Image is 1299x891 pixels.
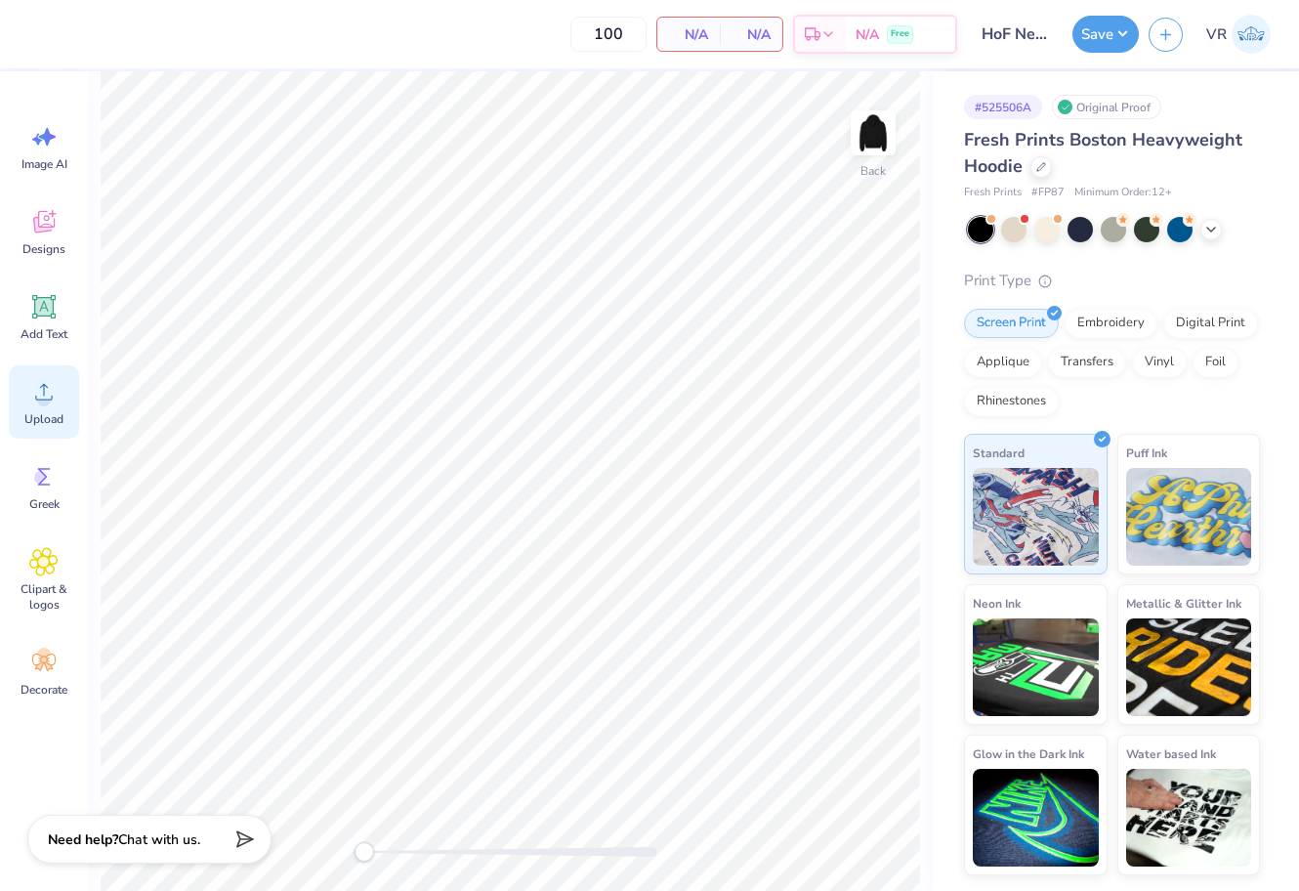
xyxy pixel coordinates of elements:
div: Foil [1193,348,1238,377]
div: # 525506A [964,95,1042,119]
div: Screen Print [964,309,1059,338]
span: Neon Ink [973,593,1021,614]
div: Vinyl [1132,348,1187,377]
strong: Need help? [48,830,118,849]
span: VR [1206,23,1227,46]
div: Original Proof [1052,95,1161,119]
span: # FP87 [1031,185,1065,201]
span: N/A [732,24,771,45]
img: Neon Ink [973,618,1099,716]
button: Save [1072,16,1139,53]
img: Water based Ink [1126,769,1252,867]
span: Fresh Prints [964,185,1022,201]
div: Transfers [1048,348,1126,377]
span: Image AI [21,156,67,172]
span: Fresh Prints Boston Heavyweight Hoodie [964,128,1242,178]
span: Standard [973,443,1025,463]
a: VR [1197,15,1279,54]
span: Chat with us. [118,830,200,849]
div: Digital Print [1163,309,1258,338]
span: Designs [22,241,65,257]
img: Back [854,113,893,152]
span: Glow in the Dark Ink [973,743,1084,764]
img: Puff Ink [1126,468,1252,566]
img: Glow in the Dark Ink [973,769,1099,867]
span: N/A [669,24,708,45]
div: Applique [964,348,1042,377]
input: Untitled Design [967,15,1063,54]
img: Metallic & Glitter Ink [1126,618,1252,716]
span: Upload [24,411,63,427]
span: Clipart & logos [12,581,76,613]
img: Val Rhey Lodueta [1232,15,1271,54]
span: Metallic & Glitter Ink [1126,593,1241,614]
span: Decorate [21,682,67,698]
span: Minimum Order: 12 + [1074,185,1172,201]
span: Add Text [21,326,67,342]
div: Print Type [964,270,1260,292]
span: N/A [856,24,879,45]
span: Water based Ink [1126,743,1216,764]
img: Standard [973,468,1099,566]
span: Puff Ink [1126,443,1167,463]
input: – – [570,17,647,52]
div: Back [860,162,886,180]
div: Accessibility label [355,842,374,862]
span: Greek [29,496,60,512]
span: Free [891,27,909,41]
div: Embroidery [1065,309,1157,338]
div: Rhinestones [964,387,1059,416]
